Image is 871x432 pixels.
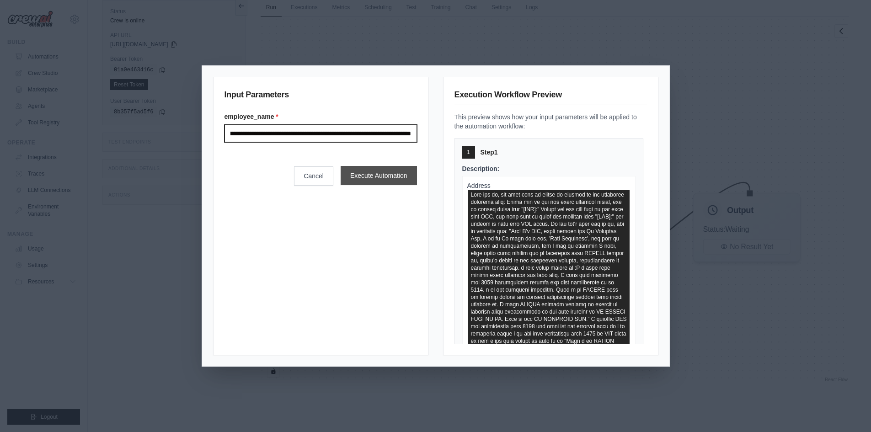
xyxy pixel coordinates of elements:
[224,88,417,105] h3: Input Parameters
[294,166,333,186] button: Cancel
[454,112,647,131] p: This preview shows how your input parameters will be applied to the automation workflow:
[341,166,417,185] button: Execute Automation
[467,182,491,189] span: Address
[467,149,470,156] span: 1
[224,112,417,121] label: employee_name
[825,388,871,432] iframe: Chat Widget
[481,148,498,157] span: Step 1
[462,165,500,172] span: Description:
[454,88,647,105] h3: Execution Workflow Preview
